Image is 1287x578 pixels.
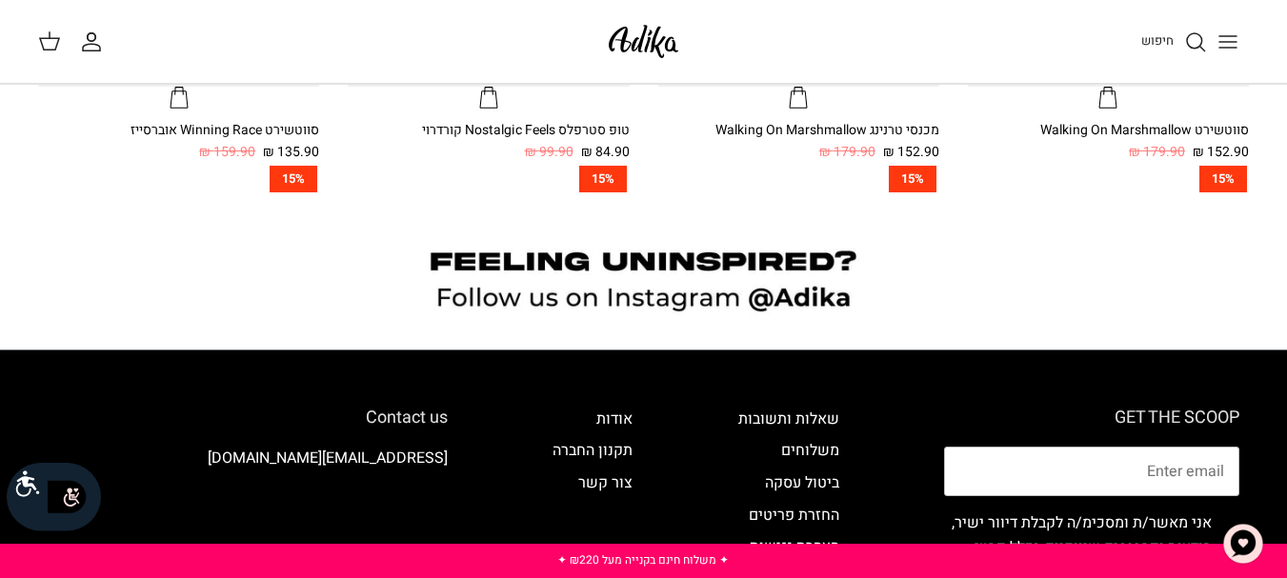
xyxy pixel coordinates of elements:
span: 15% [889,166,936,193]
span: 159.90 ₪ [199,142,255,163]
a: סווטשירט Walking On Marshmallow 152.90 ₪ 179.90 ₪ [968,120,1249,163]
a: סווטשירט Winning Race אוברסייז 135.90 ₪ 159.90 ₪ [38,120,319,163]
a: צור קשר [578,471,633,494]
a: אודות [596,408,633,430]
a: 15% [38,166,319,193]
a: שאלות ותשובות [738,408,839,430]
a: מכנסי טרנינג Walking On Marshmallow 152.90 ₪ 179.90 ₪ [658,120,939,163]
a: [EMAIL_ADDRESS][DOMAIN_NAME] [208,447,448,469]
a: ✦ משלוח חינם בקנייה מעל ₪220 ✦ [557,551,729,568]
div: סווטשירט Winning Race אוברסייז [38,120,319,141]
a: טופ סטרפלס Nostalgic Feels קורדרוי 84.90 ₪ 99.90 ₪ [348,120,629,163]
span: 179.90 ₪ [819,142,875,163]
span: 152.90 ₪ [1193,142,1249,163]
a: 15% [348,166,629,193]
span: 135.90 ₪ [263,142,319,163]
a: הצהרת נגישות [750,535,839,558]
div: טופ סטרפלס Nostalgic Feels קורדרוי [348,120,629,141]
a: 15% [968,166,1249,193]
span: 15% [1199,166,1247,193]
span: 179.90 ₪ [1129,142,1185,163]
h6: GET THE SCOOP [944,408,1239,429]
a: החשבון שלי [80,30,111,53]
a: תקנון החברה [553,439,633,462]
button: Toggle menu [1207,21,1249,63]
a: ביטול עסקה [765,471,839,494]
a: חיפוש [1141,30,1207,53]
h6: Contact us [48,408,448,429]
span: 99.90 ₪ [525,142,573,163]
button: צ'אט [1215,515,1272,572]
span: 15% [579,166,627,193]
span: 15% [270,166,317,193]
a: 15% [658,166,939,193]
div: מכנסי טרנינג Walking On Marshmallow [658,120,939,141]
img: Adika IL [395,500,448,525]
a: החזרת פריטים [749,504,839,527]
img: Adika IL [603,19,684,64]
span: 84.90 ₪ [581,142,630,163]
a: משלוחים [781,439,839,462]
input: Email [944,447,1239,496]
div: סווטשירט Walking On Marshmallow [968,120,1249,141]
span: 152.90 ₪ [883,142,939,163]
img: accessibility_icon02.svg [41,470,93,523]
span: חיפוש [1141,31,1174,50]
